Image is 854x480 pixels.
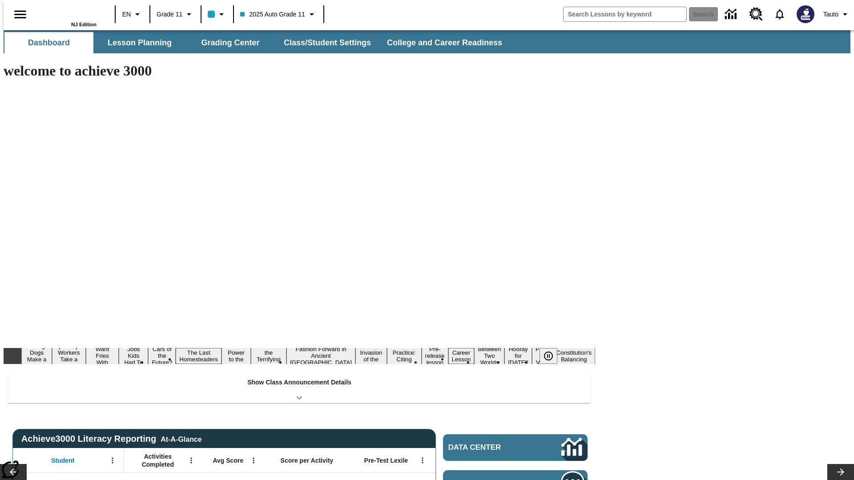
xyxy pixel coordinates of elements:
button: Open Menu [247,454,260,467]
button: Slide 12 Pre-release lesson [422,344,448,367]
div: Show Class Announcement Details [8,372,591,403]
button: Slide 8 Attack of the Terrifying Tomatoes [251,341,286,371]
button: Slide 10 The Invasion of the Free CD [355,341,387,371]
a: Notifications [768,3,791,26]
span: Activities Completed [129,452,187,468]
button: Class: 2025 Auto Grade 11, Select your class [237,6,320,22]
button: Slide 14 Between Two Worlds [474,344,504,367]
button: Lesson Planning [95,32,184,53]
button: Slide 13 Career Lesson [448,348,475,364]
p: Show Class Announcement Details [247,378,351,387]
button: Class color is light blue. Change class color [204,6,230,22]
button: Slide 4 Dirty Jobs Kids Had To Do [119,338,148,374]
span: EN [122,10,131,19]
div: At-A-Glance [161,434,201,444]
button: Slide 2 Labor Day: Workers Take a Stand [52,341,85,371]
button: Slide 5 Cars of the Future? [148,344,176,367]
button: Class/Student Settings [277,32,378,53]
a: Data Center [720,2,744,27]
button: Slide 11 Mixed Practice: Citing Evidence [387,341,422,371]
span: Student [51,456,74,464]
button: Open Menu [106,454,119,467]
button: Slide 1 Diving Dogs Make a Splash [21,341,52,371]
div: Pause [540,348,566,364]
button: Pause [540,348,557,364]
button: College and Career Readiness [380,32,509,53]
button: Slide 7 Solar Power to the People [222,341,251,371]
a: Resource Center, Will open in new tab [744,2,768,26]
div: SubNavbar [4,32,510,53]
span: Pre-Test Lexile [364,456,408,464]
button: Slide 6 The Last Homesteaders [176,348,222,364]
button: Grading Center [186,32,275,53]
span: Avg Score [213,456,243,464]
button: Lesson carousel, Next [827,464,854,480]
button: Slide 15 Hooray for Constitution Day! [504,344,532,367]
div: Home [39,3,97,27]
button: Grade: Grade 11, Select a grade [153,6,198,22]
button: Open Menu [416,454,429,467]
button: Profile/Settings [820,6,854,22]
span: NJ Edition [71,22,97,27]
button: Dashboard [4,32,93,53]
a: Home [39,4,97,22]
button: Slide 9 Fashion Forward in Ancient Rome [286,344,355,367]
span: Score per Activity [281,456,334,464]
span: Grade 11 [157,10,182,19]
span: Achieve3000 Literacy Reporting [21,434,202,444]
span: 2025 Auto Grade 11 [240,10,305,19]
button: Open Menu [185,454,198,467]
h1: welcome to achieve 3000 [4,63,595,79]
div: SubNavbar [4,30,850,53]
input: search field [564,7,686,21]
button: Language: EN, Select a language [118,6,147,22]
button: Select a new avatar [791,3,820,26]
span: Data Center [448,443,532,452]
button: Slide 17 The Constitution's Balancing Act [552,341,595,371]
a: Data Center [443,434,588,461]
button: Open side menu [7,1,33,28]
span: Tauto [823,10,838,19]
button: Slide 16 Point of View [532,344,552,367]
button: Slide 3 Do You Want Fries With That? [86,338,119,374]
img: Avatar [797,5,814,23]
